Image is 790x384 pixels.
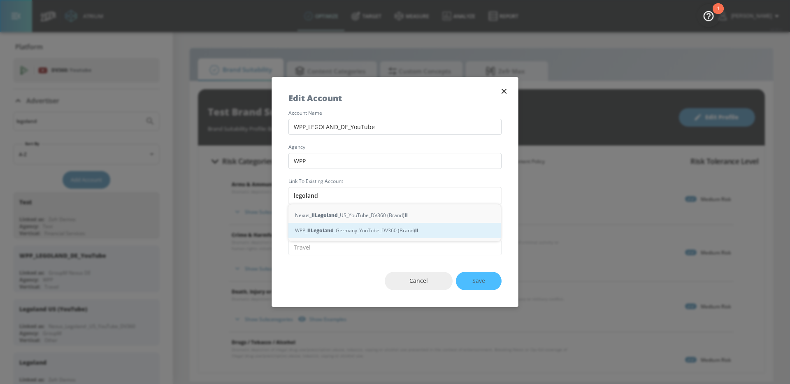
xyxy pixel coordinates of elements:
[288,145,502,150] label: agency
[309,226,311,235] strong: l
[288,223,501,238] div: WPP_ _Germany_YouTube_DV360 (Brand)
[288,187,502,204] input: Enter account name
[697,4,720,27] button: Open Resource Center, 1 new notification
[417,226,418,235] strong: l
[315,211,338,220] strong: Legoland
[288,208,501,223] div: Nexus_ _US_YouTube_DV360 (Brand)
[311,211,313,220] strong: l
[415,226,417,235] strong: l
[288,179,502,184] label: Link to Existing Account
[406,211,408,220] strong: l
[288,153,502,169] input: Enter agency name
[288,240,502,256] input: Select Vertical
[288,119,502,135] input: Enter account name
[404,211,406,220] strong: l
[311,226,334,235] strong: Legoland
[307,226,309,235] strong: l
[385,272,453,290] button: Cancel
[288,111,502,116] label: account name
[717,9,720,19] div: 1
[288,94,342,102] h5: Edit Account
[313,211,315,220] strong: l
[401,276,436,286] span: Cancel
